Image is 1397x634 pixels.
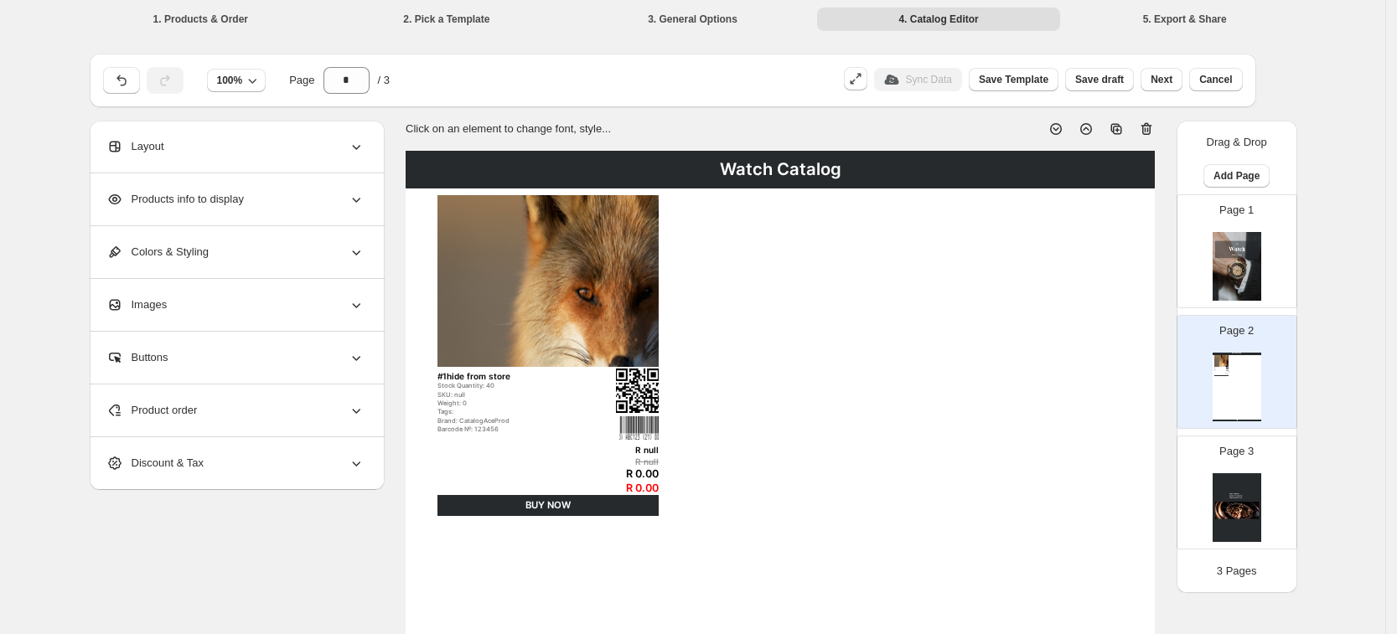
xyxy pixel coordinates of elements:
[289,72,314,89] span: Page
[1226,367,1229,369] img: qrcode
[1189,68,1242,91] button: Cancel
[437,371,591,381] div: #1hide from store
[437,195,659,367] img: primaryImage
[969,68,1058,91] button: Save Template
[217,74,243,87] span: 100%
[106,138,164,155] span: Layout
[106,402,198,419] span: Product order
[580,456,659,466] div: R null
[437,408,591,415] div: Tags:
[1217,563,1257,580] p: 3 Pages
[1219,322,1254,339] p: Page 2
[1199,73,1232,86] span: Cancel
[437,417,591,425] div: Brand: CatalogAceProd
[1177,436,1297,549] div: Page 3cover page
[406,121,611,137] p: Click on an element to change font, style...
[106,244,209,260] span: Colors & Styling
[580,467,659,480] div: R 0.00
[1214,367,1224,368] div: #1hide from store
[437,425,591,433] div: Barcode №: 123456
[1224,374,1229,374] div: R 0.00
[106,191,244,208] span: Products info to display
[406,151,1155,188] div: Watch Catalog
[1177,194,1297,308] div: Page 1cover page
[1213,473,1261,542] img: cover page
[1213,353,1261,355] div: Watch Catalog
[437,391,591,399] div: SKU: null
[437,399,591,407] div: Weight: 0
[437,382,591,389] div: Stock Quantity: 40
[106,455,204,472] span: Discount & Tax
[580,445,659,455] div: R null
[1226,370,1229,372] img: barcode
[1203,164,1270,188] button: Add Page
[616,369,659,413] img: qrcode
[106,349,168,366] span: Buttons
[1213,169,1260,183] span: Add Page
[1151,73,1172,86] span: Next
[1214,375,1229,377] div: BUY NOW
[1177,315,1297,429] div: Page 2Watch CatalogprimaryImageqrcodebarcode#1hide from storeStock Quantity: 40SKU: nullWeight: 0...
[378,72,390,89] span: / 3
[1214,355,1229,366] img: primaryImage
[1065,68,1134,91] button: Save draft
[106,296,168,313] span: Images
[1075,73,1124,86] span: Save draft
[437,495,659,516] div: BUY NOW
[979,73,1048,86] span: Save Template
[1141,68,1182,91] button: Next
[1214,370,1224,371] div: Barcode №: 123456
[1219,202,1254,219] p: Page 1
[1213,232,1261,301] img: cover page
[1219,443,1254,460] p: Page 3
[619,415,659,440] img: barcode
[1207,134,1267,151] p: Drag & Drop
[207,69,266,92] button: 100%
[580,482,659,494] div: R 0.00
[1213,420,1261,421] div: Watch Catalog | Page undefined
